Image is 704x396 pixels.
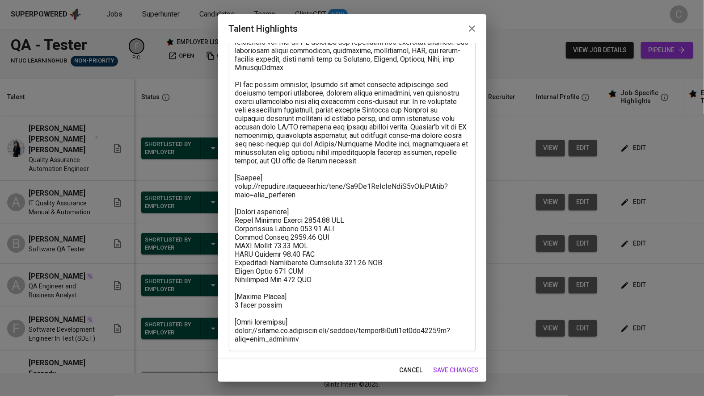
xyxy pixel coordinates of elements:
[434,365,479,376] span: save changes
[229,21,476,36] h2: Talent Highlights
[430,362,483,379] button: save changes
[400,365,423,376] span: cancel
[396,362,426,379] button: cancel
